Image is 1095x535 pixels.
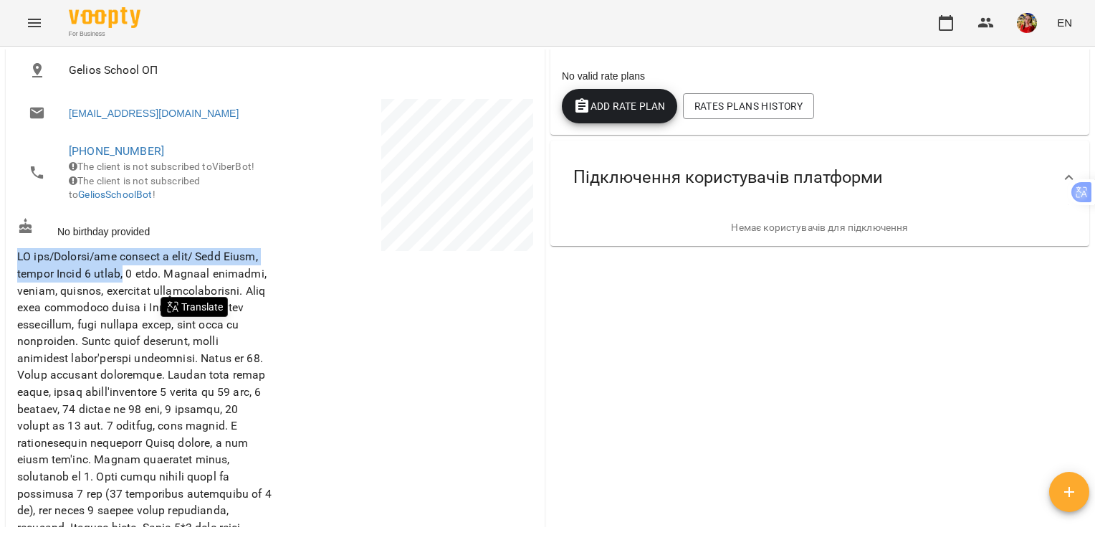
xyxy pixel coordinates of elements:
[562,221,1078,235] p: Немає користувачів для підключення
[69,29,140,39] span: For Business
[69,62,522,79] span: Gelios School ОП
[14,215,275,242] div: No birthday provided
[69,106,239,120] a: [EMAIL_ADDRESS][DOMAIN_NAME]
[562,89,677,123] button: Add Rate plan
[1057,15,1072,30] span: EN
[573,98,666,115] span: Add Rate plan
[683,93,814,119] button: Rates Plans History
[17,6,52,40] button: Menu
[69,144,164,158] a: [PHONE_NUMBER]
[78,189,152,200] a: GeliosSchoolBot
[694,98,803,115] span: Rates Plans History
[1051,9,1078,36] button: EN
[69,175,200,201] span: The client is not subscribed to !
[1017,13,1037,33] img: 5e634735370bbb5983f79fa1b5928c88.png
[559,66,1081,86] div: No valid rate plans
[550,141,1089,214] div: Підключення користувачів платформи
[69,161,254,172] span: The client is not subscribed to ViberBot!
[69,7,140,28] img: Voopty Logo
[573,166,883,189] span: Підключення користувачів платформи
